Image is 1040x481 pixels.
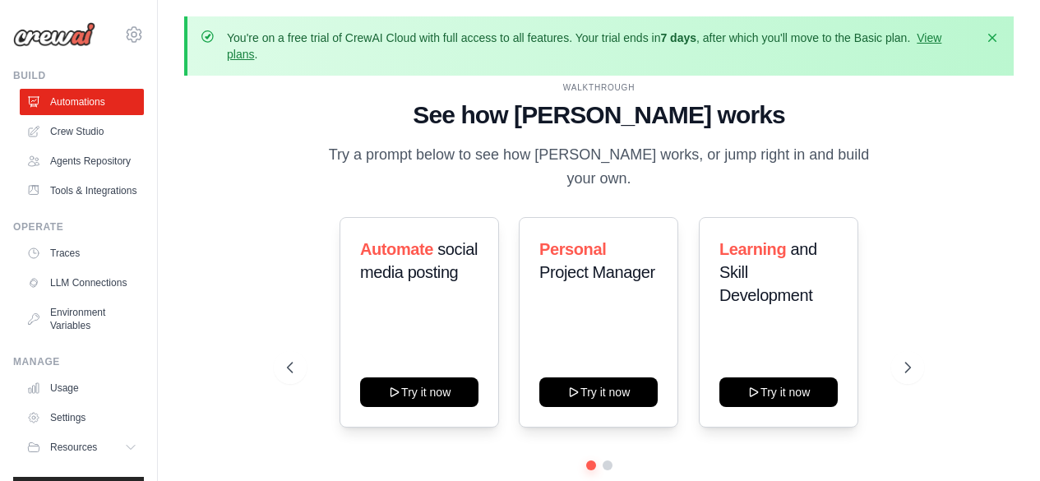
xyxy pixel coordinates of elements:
[13,69,144,82] div: Build
[13,220,144,234] div: Operate
[360,240,433,258] span: Automate
[719,377,838,407] button: Try it now
[323,143,876,192] p: Try a prompt below to see how [PERSON_NAME] works, or jump right in and build your own.
[20,434,144,460] button: Resources
[660,31,696,44] strong: 7 days
[360,377,478,407] button: Try it now
[20,299,144,339] a: Environment Variables
[360,240,478,281] span: social media posting
[539,263,655,281] span: Project Manager
[958,402,1040,481] iframe: Chat Widget
[20,240,144,266] a: Traces
[719,240,786,258] span: Learning
[539,240,606,258] span: Personal
[20,375,144,401] a: Usage
[20,118,144,145] a: Crew Studio
[50,441,97,454] span: Resources
[539,377,658,407] button: Try it now
[20,148,144,174] a: Agents Repository
[13,355,144,368] div: Manage
[20,178,144,204] a: Tools & Integrations
[719,240,817,304] span: and Skill Development
[20,405,144,431] a: Settings
[287,81,911,94] div: WALKTHROUGH
[227,30,974,62] p: You're on a free trial of CrewAI Cloud with full access to all features. Your trial ends in , aft...
[20,270,144,296] a: LLM Connections
[20,89,144,115] a: Automations
[287,100,911,130] h1: See how [PERSON_NAME] works
[13,22,95,47] img: Logo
